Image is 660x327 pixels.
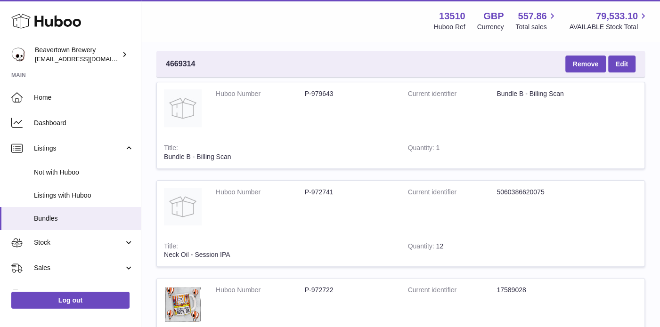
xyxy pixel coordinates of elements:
[497,188,586,197] dd: 5060386620075
[515,23,557,32] span: Total sales
[401,235,489,267] td: 12
[608,56,636,72] a: Edit
[11,292,130,309] a: Log out
[483,10,504,23] strong: GBP
[408,144,436,154] strong: Quantity
[34,119,134,128] span: Dashboard
[408,286,497,295] dt: Current identifier
[34,144,124,153] span: Listings
[34,289,124,298] span: Orders
[515,10,557,32] a: 557.86 Total sales
[11,48,25,62] img: aoife@beavertownbrewery.co.uk
[35,55,139,63] span: [EMAIL_ADDRESS][DOMAIN_NAME]
[34,214,134,223] span: Bundles
[497,89,586,98] dd: Bundle B - Billing Scan
[34,263,124,272] span: Sales
[408,89,497,98] dt: Current identifier
[408,242,436,252] strong: Quantity
[565,56,606,72] button: Remove
[305,89,394,98] dd: P-979643
[164,152,394,161] div: Bundle B - Billing Scan
[34,191,134,200] span: Listings with Huboo
[164,242,178,252] strong: Title
[305,188,394,197] dd: P-972741
[35,46,120,64] div: Beavertown Brewery
[216,89,305,98] dt: Huboo Number
[408,188,497,197] dt: Current identifier
[518,10,546,23] span: 557.86
[34,93,134,102] span: Home
[164,89,202,127] img: Bundle B - Billing Scan
[164,144,178,154] strong: Title
[434,23,465,32] div: Huboo Ref
[569,23,649,32] span: AVAILABLE Stock Total
[569,10,649,32] a: 79,533.10 AVAILABLE Stock Total
[439,10,465,23] strong: 13510
[216,286,305,295] dt: Huboo Number
[216,188,305,197] dt: Huboo Number
[34,238,124,247] span: Stock
[34,168,134,177] span: Not with Huboo
[164,250,394,259] div: Neck Oil - Session IPA
[401,136,489,168] td: 1
[166,59,195,69] span: 4669314
[596,10,638,23] span: 79,533.10
[164,188,202,225] img: Neck Oil - Session IPA
[497,286,586,295] dd: 17589028
[164,286,202,323] img: Neck Oil Mug
[477,23,504,32] div: Currency
[305,286,394,295] dd: P-972722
